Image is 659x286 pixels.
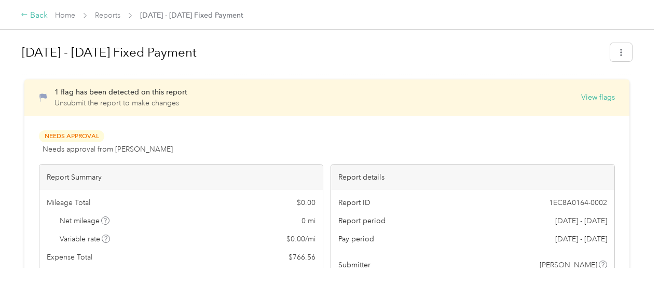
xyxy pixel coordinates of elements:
[338,197,370,208] span: Report ID
[540,260,597,270] span: [PERSON_NAME]
[338,260,370,270] span: Submitter
[297,197,315,208] span: $ 0.00
[54,98,187,108] p: Unsubmit the report to make changes
[601,228,659,286] iframe: Everlance-gr Chat Button Frame
[581,92,615,103] button: View flags
[60,234,111,244] span: Variable rate
[47,197,90,208] span: Mileage Total
[39,165,323,190] div: Report Summary
[39,130,104,142] span: Needs Approval
[60,215,110,226] span: Net mileage
[289,252,315,263] span: $ 766.56
[338,215,386,226] span: Report period
[301,215,315,226] span: 0 mi
[47,252,92,263] span: Expense Total
[54,88,187,97] span: 1 flag has been detected on this report
[286,234,315,244] span: $ 0.00 / mi
[331,165,614,190] div: Report details
[22,40,603,65] h1: Oct 1 - 31, 2025 Fixed Payment
[338,234,374,244] span: Pay period
[21,9,48,22] div: Back
[140,10,243,21] span: [DATE] - [DATE] Fixed Payment
[555,215,607,226] span: [DATE] - [DATE]
[549,197,607,208] span: 1EC8A0164-0002
[555,234,607,244] span: [DATE] - [DATE]
[43,144,173,155] span: Needs approval from [PERSON_NAME]
[95,11,120,20] a: Reports
[55,11,75,20] a: Home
